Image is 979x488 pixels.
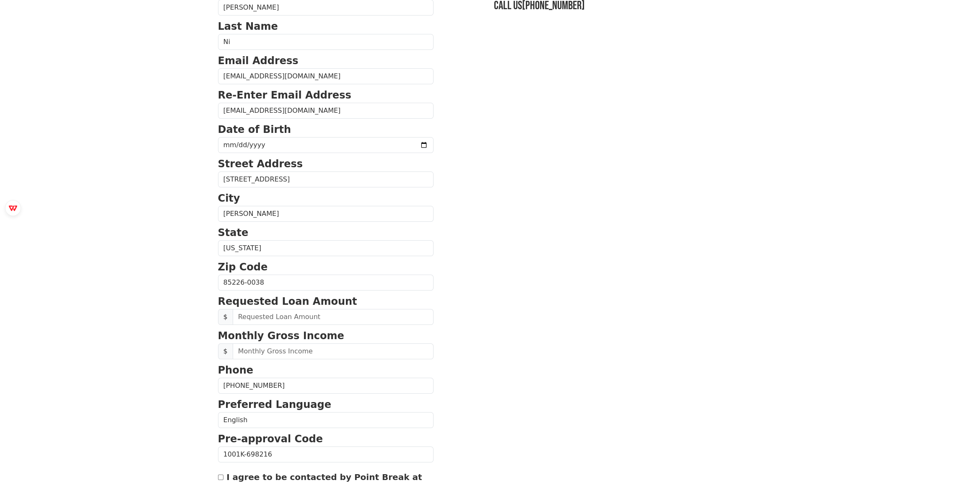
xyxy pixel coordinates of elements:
[218,171,434,187] input: Street Address
[218,206,434,222] input: City
[218,158,303,170] strong: Street Address
[218,399,331,410] strong: Preferred Language
[218,309,233,325] span: $
[218,227,249,239] strong: State
[233,309,434,325] input: Requested Loan Amount
[218,192,240,204] strong: City
[218,364,254,376] strong: Phone
[218,446,434,462] input: Pre-approval Code
[218,103,434,119] input: Re-Enter Email Address
[218,378,434,394] input: Phone
[218,296,357,307] strong: Requested Loan Amount
[218,433,323,445] strong: Pre-approval Code
[218,261,268,273] strong: Zip Code
[218,275,434,291] input: Zip Code
[218,89,351,101] strong: Re-Enter Email Address
[218,21,278,32] strong: Last Name
[218,124,291,135] strong: Date of Birth
[233,343,434,359] input: Monthly Gross Income
[218,328,434,343] p: Monthly Gross Income
[218,68,434,84] input: Email Address
[218,34,434,50] input: Last Name
[218,55,299,67] strong: Email Address
[218,343,233,359] span: $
